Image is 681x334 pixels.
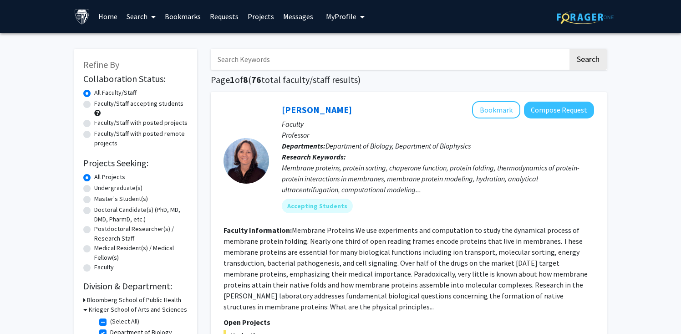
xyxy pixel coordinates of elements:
span: 76 [251,74,261,85]
label: Undergraduate(s) [94,183,142,193]
b: Departments: [282,141,325,150]
div: Membrane proteins, protein sorting, chaperone function, protein folding, thermodynamics of protei... [282,162,594,195]
a: Search [122,0,160,32]
a: Bookmarks [160,0,205,32]
label: All Faculty/Staff [94,88,137,98]
label: Faculty/Staff with posted remote projects [94,129,188,148]
iframe: Chat [7,293,39,327]
h3: Bloomberg School of Public Health [87,295,181,305]
label: Medical Resident(s) / Medical Fellow(s) [94,243,188,262]
img: ForagerOne Logo [557,10,614,24]
h2: Projects Seeking: [83,158,188,169]
span: Department of Biology, Department of Biophysics [325,141,471,150]
p: Open Projects [224,317,594,328]
fg-read-more: Membrane Proteins We use experiments and computation to study the dynamical process of membrane p... [224,226,588,311]
h2: Division & Department: [83,281,188,292]
button: Search [569,49,607,70]
a: Home [94,0,122,32]
label: Master's Student(s) [94,194,148,204]
span: Refine By [83,59,119,70]
b: Faculty Information: [224,226,292,235]
button: Compose Request to Karen Fleming [524,102,594,118]
mat-chip: Accepting Students [282,199,353,213]
h2: Collaboration Status: [83,73,188,84]
span: My Profile [326,12,356,21]
p: Faculty [282,118,594,129]
p: Professor [282,129,594,140]
img: Johns Hopkins University Logo [74,9,90,25]
a: Projects [243,0,279,32]
label: (Select All) [110,317,139,326]
h1: Page of ( total faculty/staff results) [211,74,607,85]
span: 8 [243,74,248,85]
button: Add Karen Fleming to Bookmarks [472,101,520,118]
label: Faculty/Staff with posted projects [94,118,188,128]
h3: Krieger School of Arts and Sciences [89,305,187,314]
b: Research Keywords: [282,152,346,161]
label: Postdoctoral Researcher(s) / Research Staff [94,224,188,243]
a: Requests [205,0,243,32]
label: Faculty [94,262,114,272]
span: 1 [230,74,235,85]
a: Messages [279,0,318,32]
label: All Projects [94,172,125,182]
a: [PERSON_NAME] [282,104,352,115]
label: Faculty/Staff accepting students [94,99,183,108]
input: Search Keywords [211,49,568,70]
label: Doctoral Candidate(s) (PhD, MD, DMD, PharmD, etc.) [94,205,188,224]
